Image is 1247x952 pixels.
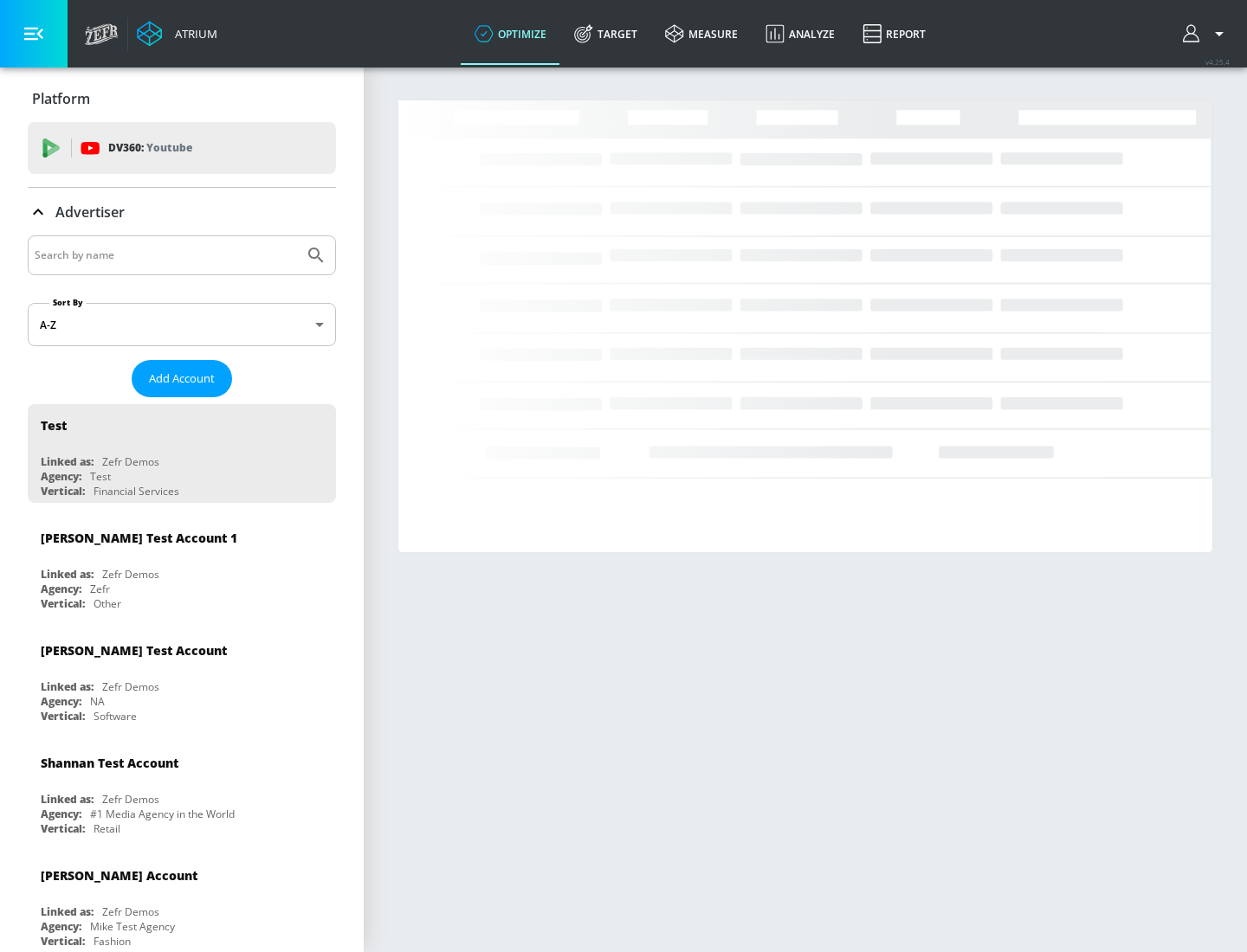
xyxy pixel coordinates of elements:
[28,629,336,728] div: [PERSON_NAME] Test AccountLinked as:Zefr DemosAgency:NAVertical:Software
[1205,57,1230,67] span: v 4.25.4
[41,792,94,807] div: Linked as:
[41,417,67,434] div: Test
[752,3,849,65] a: Analyze
[90,807,235,821] div: #1 Media Agency in the World
[90,582,110,596] div: Zefr
[41,821,85,836] div: Vertical:
[102,679,159,694] div: Zefr Demos
[28,303,336,346] div: A-Z
[108,138,192,158] p: DV360:
[28,517,336,615] div: [PERSON_NAME] Test Account 1Linked as:Zefr DemosAgency:ZefrVertical:Other
[90,694,105,709] div: NA
[55,203,125,222] p: Advertiser
[94,821,120,836] div: Retail
[32,89,90,108] p: Platform
[102,454,159,469] div: Zefr Demos
[41,807,81,821] div: Agency:
[41,484,85,499] div: Vertical:
[41,904,94,919] div: Linked as:
[102,792,159,807] div: Zefr Demos
[28,742,336,840] div: Shannan Test AccountLinked as:Zefr DemosAgency:#1 Media Agency in the WorldVertical:Retail
[651,3,752,65] a: measure
[137,21,217,47] a: Atrium
[41,694,81,709] div: Agency:
[94,596,121,611] div: Other
[90,469,111,484] div: Test
[41,709,85,724] div: Vertical:
[41,755,178,771] div: Shannan Test Account
[849,3,940,65] a: Report
[41,596,85,611] div: Vertical:
[94,934,131,949] div: Fashion
[41,934,85,949] div: Vertical:
[41,679,94,694] div: Linked as:
[28,404,336,503] div: TestLinked as:Zefr DemosAgency:TestVertical:Financial Services
[94,709,137,724] div: Software
[560,3,651,65] a: Target
[41,454,94,469] div: Linked as:
[41,642,227,659] div: [PERSON_NAME] Test Account
[132,360,232,397] button: Add Account
[28,122,336,174] div: DV360: Youtube
[90,919,175,934] div: Mike Test Agency
[41,469,81,484] div: Agency:
[149,369,215,389] span: Add Account
[168,26,217,42] div: Atrium
[28,74,336,123] div: Platform
[146,138,192,157] p: Youtube
[102,904,159,919] div: Zefr Demos
[41,582,81,596] div: Agency:
[41,567,94,582] div: Linked as:
[41,867,197,884] div: [PERSON_NAME] Account
[35,244,297,267] input: Search by name
[102,567,159,582] div: Zefr Demos
[41,919,81,934] div: Agency:
[28,188,336,236] div: Advertiser
[94,484,179,499] div: Financial Services
[461,3,560,65] a: optimize
[49,297,87,308] label: Sort By
[41,530,237,546] div: [PERSON_NAME] Test Account 1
